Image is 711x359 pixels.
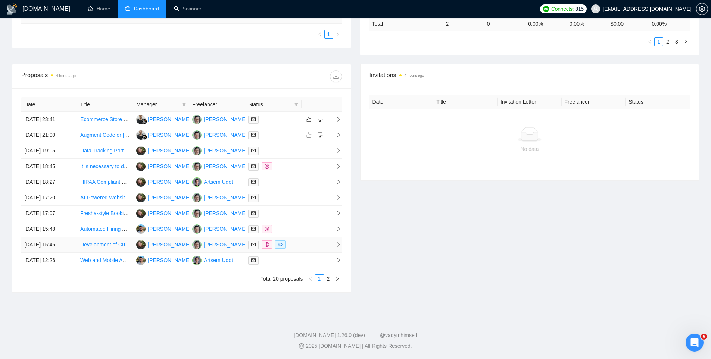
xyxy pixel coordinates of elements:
span: like [306,116,312,122]
a: YN[PERSON_NAME] [192,163,247,169]
span: left [318,32,322,37]
span: right [330,258,341,263]
span: right [330,226,341,232]
div: 2025 [DOMAIN_NAME] | All Rights Reserved. [6,342,705,350]
span: right [330,211,341,216]
td: $ 0.00 [608,16,649,31]
a: 1 [655,38,663,46]
img: HH [136,177,146,187]
td: [DATE] 17:07 [21,206,77,221]
a: HH[PERSON_NAME] [136,179,191,185]
iframe: Intercom live chat [686,334,704,352]
a: HIPAA Compliant Mobile App Development for Electronic Prescribing [80,179,239,185]
img: AU [192,177,202,187]
div: [PERSON_NAME] [148,115,191,123]
td: [DATE] 17:20 [21,190,77,206]
span: copyright [299,343,304,349]
li: 3 [672,37,681,46]
td: 0.00 % [525,16,566,31]
li: Next Page [333,274,342,283]
span: like [306,132,312,138]
span: mail [251,133,256,137]
td: [DATE] 19:05 [21,143,77,159]
span: mail [251,227,256,231]
td: [DATE] 15:46 [21,237,77,253]
a: YN[PERSON_NAME] [192,210,247,216]
img: HH [136,240,146,249]
img: HH [136,146,146,155]
a: YN[PERSON_NAME] [192,147,247,153]
span: mail [251,148,256,153]
span: dollar [265,164,269,169]
div: [PERSON_NAME] [148,240,191,249]
span: setting [696,6,708,12]
th: Date [369,95,434,109]
div: Artsem Udot [204,256,233,264]
span: right [330,195,341,200]
a: Development of Customizable Flipbook Website and App [80,242,212,248]
a: YN[PERSON_NAME] [192,226,247,232]
td: Ecommerce Store Setup for Bandage Business [77,112,133,127]
li: 1 [654,37,663,46]
a: [DOMAIN_NAME] 1.26.0 (dev) [294,332,365,338]
li: Previous Page [306,274,315,283]
li: Previous Page [315,30,324,39]
th: Freelancer [562,95,626,109]
img: FG [136,130,146,140]
a: Web and Mobile App Developer for Home-Sharing Platform [80,257,217,263]
img: AK [136,256,146,265]
span: user [593,6,598,12]
a: homeHome [88,6,110,12]
li: Next Page [333,30,342,39]
span: mail [251,195,256,200]
td: 2 [443,16,484,31]
td: 0 [484,16,525,31]
td: Development of Customizable Flipbook Website and App [77,237,133,253]
a: AUArtsem Udot [192,257,233,263]
span: mail [251,164,256,169]
span: right [683,40,688,44]
li: Previous Page [645,37,654,46]
span: mail [251,258,256,262]
td: [DATE] 23:41 [21,112,77,127]
span: right [330,242,341,247]
td: 0.00 % [649,16,690,31]
div: [PERSON_NAME] [148,256,191,264]
td: HIPAA Compliant Mobile App Development for Electronic Prescribing [77,174,133,190]
div: [PERSON_NAME] [148,193,191,202]
div: [PERSON_NAME] [204,240,247,249]
li: Total 20 proposals [261,274,303,283]
a: AK[PERSON_NAME] [136,257,191,263]
span: right [330,117,341,122]
th: Freelancer [189,97,245,112]
button: left [306,274,315,283]
button: left [315,30,324,39]
a: searchScanner [174,6,202,12]
button: right [333,30,342,39]
td: Fresha-style Booking Platform (MVP Development) [77,206,133,221]
span: right [336,32,340,37]
th: Manager [133,97,189,112]
div: No data [375,145,684,153]
img: HH [136,209,146,218]
time: 4 hours ago [405,73,424,78]
th: Title [77,97,133,112]
td: [DATE] 21:00 [21,127,77,143]
a: HH[PERSON_NAME] [136,194,191,200]
th: Title [433,95,498,109]
button: dislike [316,115,325,124]
img: AK [136,224,146,234]
td: Data Tracking Portal for Company [77,143,133,159]
a: YN[PERSON_NAME] [192,194,247,200]
span: download [330,73,342,79]
td: [DATE] 18:45 [21,159,77,174]
td: Total [369,16,443,31]
span: mail [251,117,256,122]
div: [PERSON_NAME] [148,147,191,155]
img: upwork-logo.png [543,6,549,12]
img: gigradar-bm.png [142,135,147,140]
div: [PERSON_NAME] [148,131,191,139]
span: right [335,277,340,281]
a: YN[PERSON_NAME] [192,241,247,247]
a: Data Tracking Portal for Company [80,148,159,154]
